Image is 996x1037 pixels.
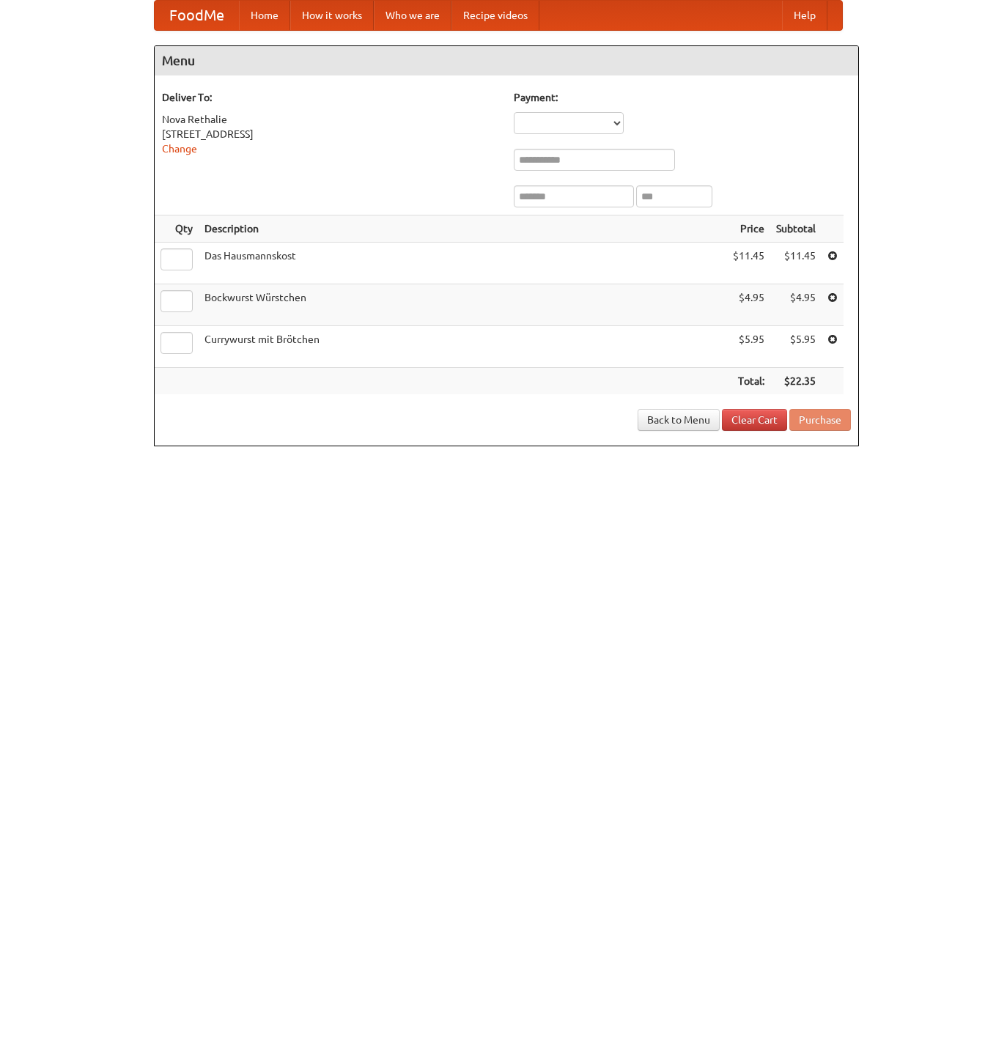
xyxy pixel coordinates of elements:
[162,127,499,141] div: [STREET_ADDRESS]
[451,1,539,30] a: Recipe videos
[770,368,822,395] th: $22.35
[162,90,499,105] h5: Deliver To:
[162,112,499,127] div: Nova Rethalie
[155,1,239,30] a: FoodMe
[199,215,727,243] th: Description
[727,243,770,284] td: $11.45
[290,1,374,30] a: How it works
[727,215,770,243] th: Price
[782,1,827,30] a: Help
[722,409,787,431] a: Clear Cart
[374,1,451,30] a: Who we are
[770,215,822,243] th: Subtotal
[155,46,858,75] h4: Menu
[199,326,727,368] td: Currywurst mit Brötchen
[162,143,197,155] a: Change
[770,326,822,368] td: $5.95
[789,409,851,431] button: Purchase
[727,326,770,368] td: $5.95
[770,284,822,326] td: $4.95
[514,90,851,105] h5: Payment:
[199,243,727,284] td: Das Hausmannskost
[199,284,727,326] td: Bockwurst Würstchen
[239,1,290,30] a: Home
[727,368,770,395] th: Total:
[638,409,720,431] a: Back to Menu
[727,284,770,326] td: $4.95
[155,215,199,243] th: Qty
[770,243,822,284] td: $11.45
